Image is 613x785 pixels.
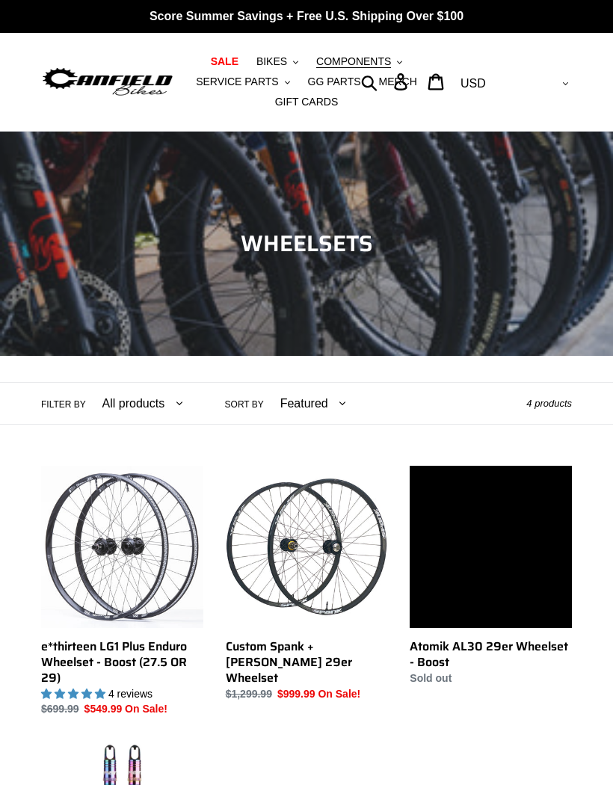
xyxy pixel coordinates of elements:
label: Sort by [225,398,264,411]
label: Filter by [41,398,86,411]
span: GIFT CARDS [275,96,339,108]
a: SALE [203,52,246,72]
button: COMPONENTS [309,52,410,72]
button: SERVICE PARTS [188,72,297,92]
span: SERVICE PARTS [196,76,278,88]
a: GIFT CARDS [268,92,346,112]
button: BIKES [249,52,306,72]
span: WHEELSETS [241,226,373,261]
a: GG PARTS [301,72,369,92]
span: BIKES [256,55,287,68]
img: Canfield Bikes [41,65,174,98]
span: SALE [211,55,238,68]
span: COMPONENTS [316,55,391,68]
span: 4 products [526,398,572,409]
span: GG PARTS [308,76,361,88]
